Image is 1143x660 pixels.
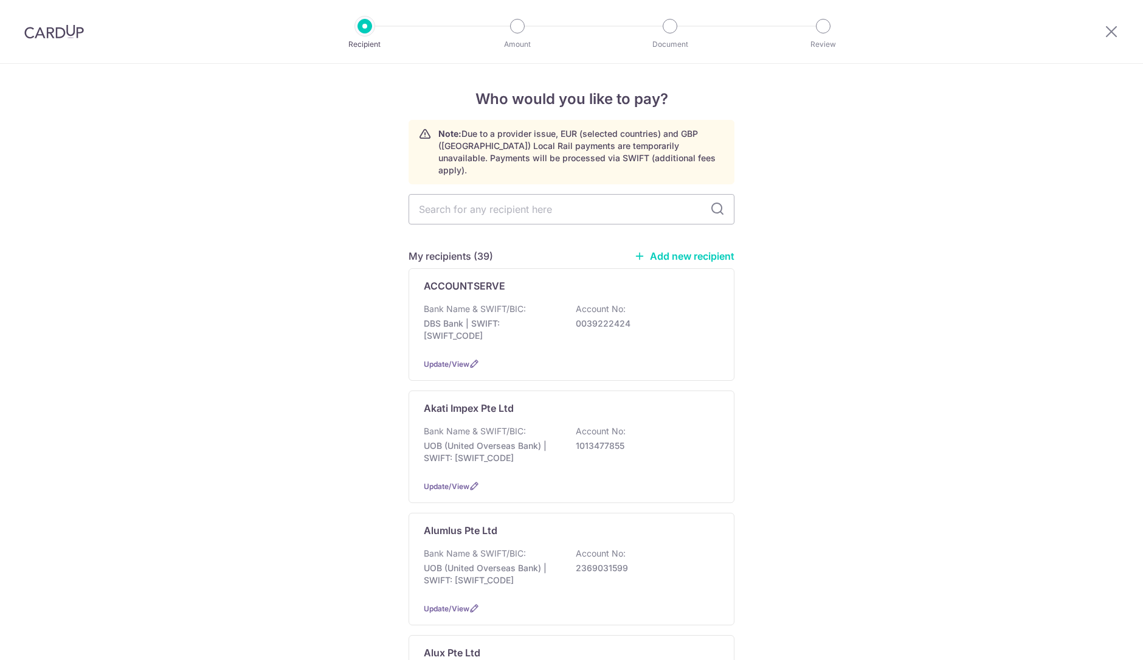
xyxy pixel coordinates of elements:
[424,482,469,491] a: Update/View
[576,547,626,560] p: Account No:
[424,401,514,415] p: Akati Impex Pte Ltd
[424,303,526,315] p: Bank Name & SWIFT/BIC:
[424,425,526,437] p: Bank Name & SWIFT/BIC:
[1065,624,1131,654] iframe: Opens a widget where you can find more information
[409,249,493,263] h5: My recipients (39)
[424,360,469,369] a: Update/View
[576,562,712,574] p: 2369031599
[24,24,84,39] img: CardUp
[424,318,560,342] p: DBS Bank | SWIFT: [SWIFT_CODE]
[438,128,461,139] strong: Note:
[424,562,560,586] p: UOB (United Overseas Bank) | SWIFT: [SWIFT_CODE]
[424,547,526,560] p: Bank Name & SWIFT/BIC:
[438,128,724,176] p: Due to a provider issue, EUR (selected countries) and GBP ([GEOGRAPHIC_DATA]) Local Rail payments...
[320,38,410,50] p: Recipient
[778,38,868,50] p: Review
[424,279,505,293] p: ACCOUNTSERVE
[424,604,469,613] a: Update/View
[576,440,712,452] p: 1013477855
[472,38,562,50] p: Amount
[409,194,734,224] input: Search for any recipient here
[634,250,734,262] a: Add new recipient
[576,303,626,315] p: Account No:
[424,645,480,660] p: Alux Pte Ltd
[625,38,715,50] p: Document
[424,523,497,538] p: Alumlus Pte Ltd
[409,88,734,110] h4: Who would you like to pay?
[424,440,560,464] p: UOB (United Overseas Bank) | SWIFT: [SWIFT_CODE]
[576,425,626,437] p: Account No:
[576,318,712,330] p: 0039222424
